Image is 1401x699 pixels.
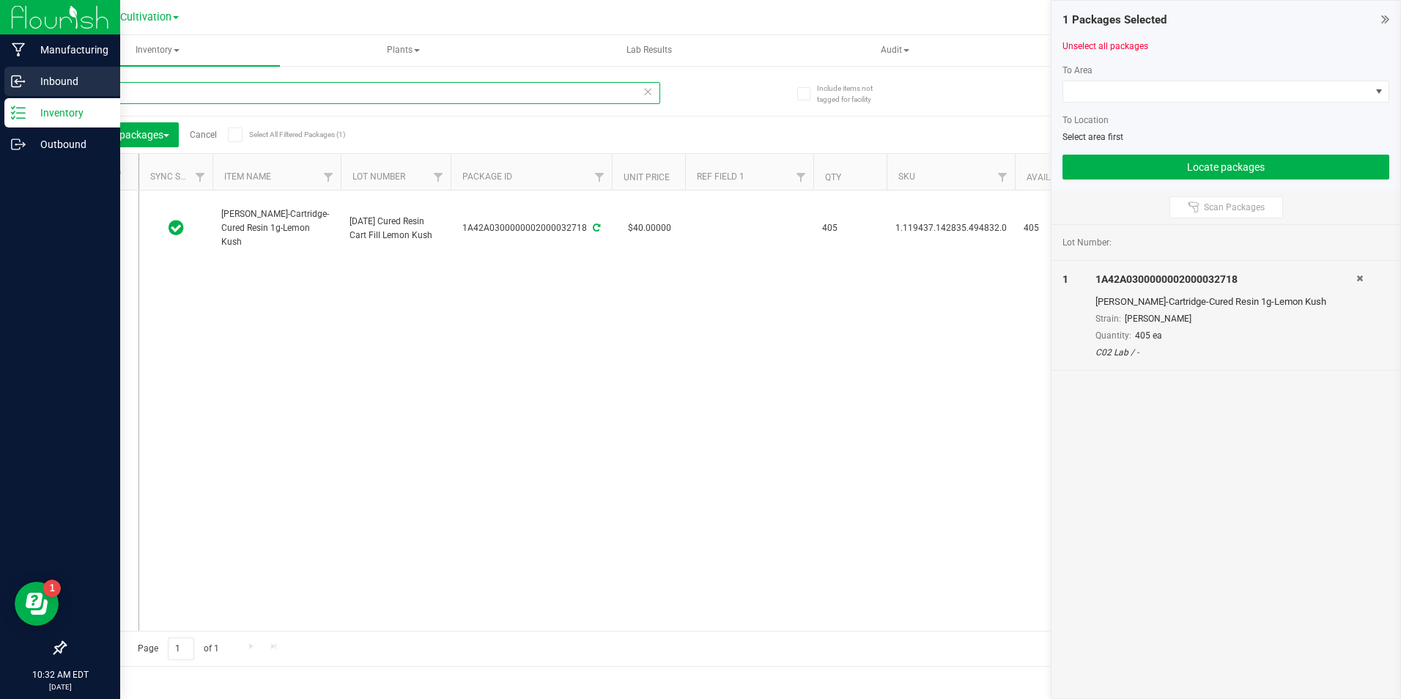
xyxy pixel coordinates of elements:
[825,172,841,182] a: Qty
[11,74,26,89] inline-svg: Inbound
[1024,221,1079,235] span: 405
[1062,273,1068,285] span: 1
[1095,346,1357,359] div: C02 Lab / -
[150,171,207,182] a: Sync Status
[895,221,1007,235] span: 1.119437.142835.494832.0
[43,580,61,597] iframe: Resource center unread badge
[789,165,813,190] a: Filter
[1062,132,1123,142] span: Select area first
[64,82,660,104] input: Search Package ID, Item Name, SKU, Lot or Part Number...
[352,171,405,182] a: Lot Number
[462,171,512,182] a: Package ID
[224,171,271,182] a: Item Name
[120,11,171,23] span: Cultivation
[350,215,442,243] span: [DATE] Cured Resin Cart Fill Lemon Kush
[1062,41,1148,51] a: Unselect all packages
[1095,295,1357,309] div: [PERSON_NAME]-Cartridge-Cured Resin 1g-Lemon Kush
[1095,330,1131,341] span: Quantity:
[1062,236,1112,249] span: Lot Number:
[1062,65,1093,75] span: To Area
[697,171,744,182] a: Ref Field 1
[35,35,280,66] a: Inventory
[86,129,169,141] span: Locate packages
[448,221,614,235] div: 1A42A0300000002000032718
[591,223,600,233] span: Sync from Compliance System
[1062,155,1389,180] button: Locate packages
[991,165,1015,190] a: Filter
[624,172,670,182] a: Unit Price
[817,83,890,105] span: Include items not tagged for facility
[588,165,612,190] a: Filter
[15,582,59,626] iframe: Resource center
[1027,172,1071,182] a: Available
[317,165,341,190] a: Filter
[169,218,184,238] span: In Sync
[7,681,114,692] p: [DATE]
[527,35,772,66] a: Lab Results
[7,668,114,681] p: 10:32 AM EDT
[11,42,26,57] inline-svg: Manufacturing
[1095,314,1121,324] span: Strain:
[426,165,451,190] a: Filter
[773,35,1018,66] a: Audit
[1019,35,1263,66] a: Inventory Counts
[282,36,525,65] span: Plants
[1204,201,1265,213] span: Scan Packages
[281,35,526,66] a: Plants
[11,137,26,152] inline-svg: Outbound
[26,73,114,90] p: Inbound
[1169,196,1283,218] button: Scan Packages
[168,637,194,660] input: 1
[26,104,114,122] p: Inventory
[1095,272,1357,287] div: 1A42A0300000002000032718
[621,218,679,239] span: $40.00000
[125,637,231,660] span: Page of 1
[607,44,692,56] span: Lab Results
[643,82,654,101] span: Clear
[188,165,212,190] a: Filter
[76,122,179,147] button: Locate packages
[249,130,322,138] span: Select All Filtered Packages (1)
[1062,115,1109,125] span: To Location
[898,171,915,182] a: SKU
[190,130,217,140] a: Cancel
[1135,330,1162,341] span: 405 ea
[26,136,114,153] p: Outbound
[1125,314,1191,324] span: [PERSON_NAME]
[26,41,114,59] p: Manufacturing
[11,106,26,120] inline-svg: Inventory
[221,207,332,250] span: [PERSON_NAME]-Cartridge-Cured Resin 1g-Lemon Kush
[822,221,878,235] span: 405
[774,36,1017,65] span: Audit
